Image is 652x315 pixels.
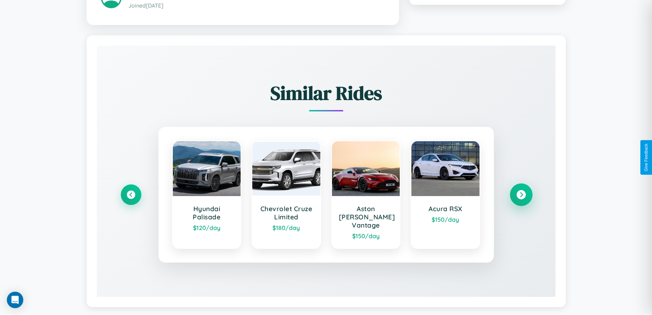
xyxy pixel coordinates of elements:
h3: Acura RSX [418,205,473,213]
a: Hyundai Palisade$120/day [172,141,242,249]
p: Joined [DATE] [128,1,385,11]
a: Chevrolet Cruze Limited$180/day [252,141,321,249]
h3: Aston [PERSON_NAME] Vantage [339,205,393,229]
div: Open Intercom Messenger [7,292,23,308]
div: $ 120 /day [180,224,234,231]
div: $ 180 /day [259,224,314,231]
h2: Similar Rides [121,80,532,106]
div: Give Feedback [644,144,649,171]
a: Acura RSX$150/day [411,141,480,249]
div: $ 150 /day [418,216,473,223]
div: $ 150 /day [339,232,393,240]
h3: Chevrolet Cruze Limited [259,205,314,221]
h3: Hyundai Palisade [180,205,234,221]
a: Aston [PERSON_NAME] Vantage$150/day [331,141,401,249]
